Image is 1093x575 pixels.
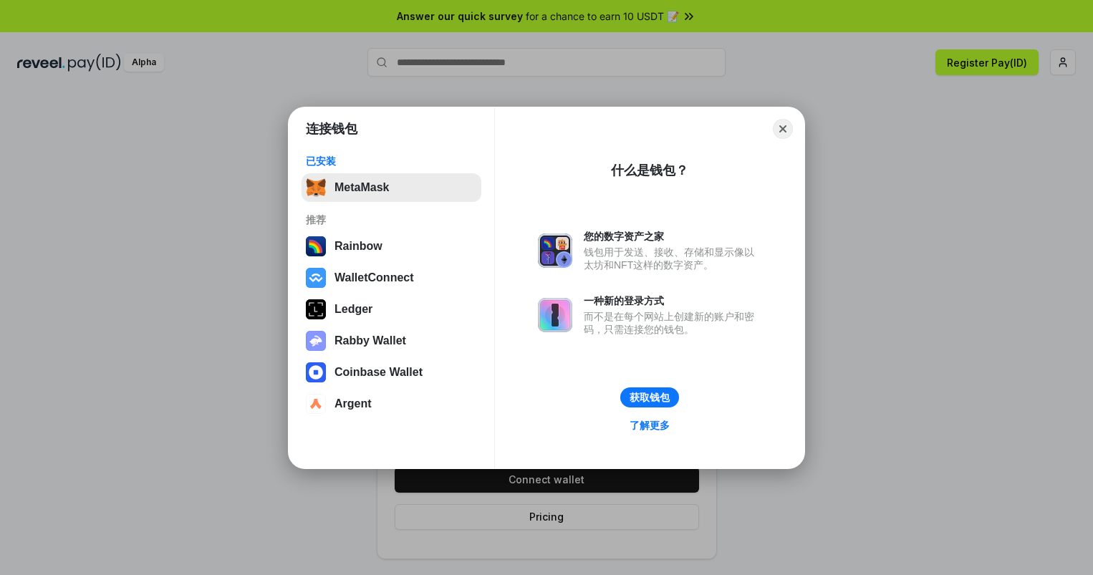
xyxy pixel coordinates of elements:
button: Close [773,119,793,139]
button: Rabby Wallet [302,327,481,355]
img: svg+xml,%3Csvg%20xmlns%3D%22http%3A%2F%2Fwww.w3.org%2F2000%2Fsvg%22%20width%3D%2228%22%20height%3... [306,299,326,319]
div: 获取钱包 [630,391,670,404]
img: svg+xml,%3Csvg%20fill%3D%22none%22%20height%3D%2233%22%20viewBox%3D%220%200%2035%2033%22%20width%... [306,178,326,198]
div: Rainbow [334,240,382,253]
img: svg+xml,%3Csvg%20width%3D%2228%22%20height%3D%2228%22%20viewBox%3D%220%200%2028%2028%22%20fill%3D... [306,362,326,382]
div: 您的数字资产之家 [584,230,761,243]
button: Rainbow [302,232,481,261]
img: svg+xml,%3Csvg%20width%3D%2228%22%20height%3D%2228%22%20viewBox%3D%220%200%2028%2028%22%20fill%3D... [306,394,326,414]
div: 推荐 [306,213,477,226]
div: MetaMask [334,181,389,194]
img: svg+xml,%3Csvg%20xmlns%3D%22http%3A%2F%2Fwww.w3.org%2F2000%2Fsvg%22%20fill%3D%22none%22%20viewBox... [538,298,572,332]
div: 而不是在每个网站上创建新的账户和密码，只需连接您的钱包。 [584,310,761,336]
button: WalletConnect [302,264,481,292]
div: Rabby Wallet [334,334,406,347]
div: Coinbase Wallet [334,366,423,379]
div: 钱包用于发送、接收、存储和显示像以太坊和NFT这样的数字资产。 [584,246,761,271]
div: 一种新的登录方式 [584,294,761,307]
button: Argent [302,390,481,418]
img: svg+xml,%3Csvg%20xmlns%3D%22http%3A%2F%2Fwww.w3.org%2F2000%2Fsvg%22%20fill%3D%22none%22%20viewBox... [538,233,572,268]
img: svg+xml,%3Csvg%20width%3D%22120%22%20height%3D%22120%22%20viewBox%3D%220%200%20120%20120%22%20fil... [306,236,326,256]
button: Ledger [302,295,481,324]
div: Ledger [334,303,372,316]
a: 了解更多 [621,416,678,435]
button: MetaMask [302,173,481,202]
button: Coinbase Wallet [302,358,481,387]
img: svg+xml,%3Csvg%20xmlns%3D%22http%3A%2F%2Fwww.w3.org%2F2000%2Fsvg%22%20fill%3D%22none%22%20viewBox... [306,331,326,351]
h1: 连接钱包 [306,120,357,137]
img: svg+xml,%3Csvg%20width%3D%2228%22%20height%3D%2228%22%20viewBox%3D%220%200%2028%2028%22%20fill%3D... [306,268,326,288]
div: 什么是钱包？ [611,162,688,179]
div: Argent [334,397,372,410]
div: 已安装 [306,155,477,168]
button: 获取钱包 [620,387,679,407]
div: 了解更多 [630,419,670,432]
div: WalletConnect [334,271,414,284]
